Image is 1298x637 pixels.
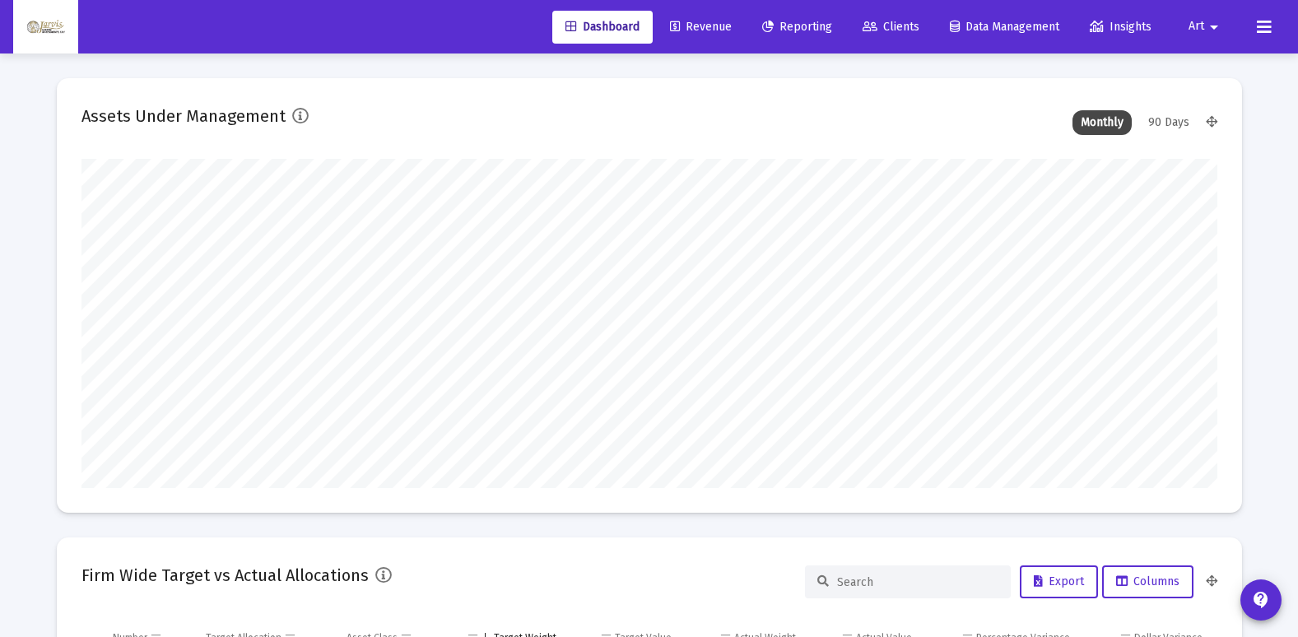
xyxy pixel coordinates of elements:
div: Monthly [1072,110,1132,135]
button: Columns [1102,565,1193,598]
a: Dashboard [552,11,653,44]
span: Data Management [950,20,1059,34]
span: Reporting [762,20,832,34]
a: Revenue [657,11,745,44]
a: Insights [1077,11,1165,44]
mat-icon: arrow_drop_down [1204,11,1224,44]
mat-icon: contact_support [1251,590,1271,610]
span: Export [1034,574,1084,588]
div: 90 Days [1140,110,1198,135]
span: Revenue [670,20,732,34]
span: Dashboard [565,20,640,34]
input: Search [837,575,998,589]
span: Columns [1116,574,1179,588]
h2: Assets Under Management [81,103,286,129]
a: Data Management [937,11,1072,44]
a: Reporting [749,11,845,44]
span: Insights [1090,20,1151,34]
a: Clients [849,11,933,44]
h2: Firm Wide Target vs Actual Allocations [81,562,369,588]
span: Clients [863,20,919,34]
button: Export [1020,565,1098,598]
span: Art [1189,20,1204,34]
button: Art [1169,10,1244,43]
img: Dashboard [26,11,66,44]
